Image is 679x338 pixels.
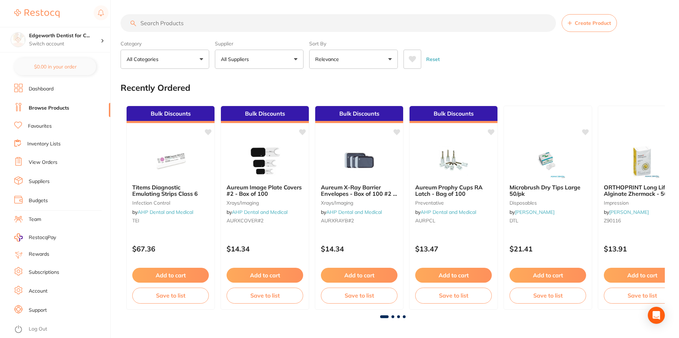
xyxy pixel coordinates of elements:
[29,251,49,258] a: Rewards
[415,218,492,223] small: AURPCL
[132,268,209,283] button: Add to cart
[227,218,303,223] small: AURXCOVER#2
[11,33,25,47] img: Edgeworth Dentist for Chickens
[321,184,397,197] b: Aureum X-Ray Barrier Envelopes - Box of 100 #2 - Box of 100
[510,268,586,283] button: Add to cart
[14,58,96,75] button: $0.00 in your order
[415,209,476,215] span: by
[227,288,303,303] button: Save to list
[415,288,492,303] button: Save to list
[227,209,288,215] span: by
[29,159,57,166] a: View Orders
[132,184,209,197] b: Titems Diagnostic Emulating Strips Class 6
[336,143,382,178] img: Aureum X-Ray Barrier Envelopes - Box of 100 #2 - Box of 100
[410,106,497,123] div: Bulk Discounts
[221,56,252,63] p: All Suppliers
[424,50,442,69] button: Reset
[29,40,101,48] p: Switch account
[121,83,190,93] h2: Recently Ordered
[27,140,61,148] a: Inventory Lists
[132,209,193,215] span: by
[525,143,571,178] img: Microbrush Dry Tips Large 50/pk
[510,288,586,303] button: Save to list
[29,178,50,185] a: Suppliers
[562,14,617,32] button: Create Product
[619,143,665,178] img: ORTHOPRINT Long Life Alginate Zhermack - 500gm
[138,209,193,215] a: AHP Dental and Medical
[14,233,56,242] a: RestocqPay
[227,268,303,283] button: Add to cart
[14,9,60,18] img: Restocq Logo
[29,288,48,295] a: Account
[29,307,47,314] a: Support
[321,209,382,215] span: by
[415,184,492,197] b: Aureum Prophy Cups RA Latch - Bag of 100
[321,268,397,283] button: Add to cart
[14,324,108,335] button: Log Out
[510,200,586,206] small: disposables
[415,245,492,253] p: $13.47
[575,20,611,26] span: Create Product
[132,218,209,223] small: TEI
[309,50,398,69] button: Relevance
[326,209,382,215] a: AHP Dental and Medical
[132,200,209,206] small: infection control
[510,218,586,223] small: DTL
[648,307,665,324] div: Open Intercom Messenger
[227,200,303,206] small: xrays/imaging
[14,5,60,22] a: Restocq Logo
[430,143,477,178] img: Aureum Prophy Cups RA Latch - Bag of 100
[315,106,403,123] div: Bulk Discounts
[148,143,194,178] img: Titems Diagnostic Emulating Strips Class 6
[121,40,209,47] label: Category
[14,233,23,242] img: RestocqPay
[232,209,288,215] a: AHP Dental and Medical
[227,245,303,253] p: $14.34
[227,184,303,197] b: Aureum Image Plate Covers #2 - Box of 100
[604,209,649,215] span: by
[421,209,476,215] a: AHP Dental and Medical
[221,106,309,123] div: Bulk Discounts
[29,85,54,93] a: Dashboard
[510,245,586,253] p: $21.41
[127,106,215,123] div: Bulk Discounts
[510,209,555,215] span: by
[121,50,209,69] button: All Categories
[309,40,398,47] label: Sort By
[215,40,304,47] label: Supplier
[29,269,59,276] a: Subscriptions
[321,218,397,223] small: AURXRAYB#2
[242,143,288,178] img: Aureum Image Plate Covers #2 - Box of 100
[29,326,47,333] a: Log Out
[132,245,209,253] p: $67.36
[321,200,397,206] small: xrays/imaging
[315,56,342,63] p: Relevance
[28,123,52,130] a: Favourites
[29,234,56,241] span: RestocqPay
[415,200,492,206] small: preventative
[510,184,586,197] b: Microbrush Dry Tips Large 50/pk
[29,105,69,112] a: Browse Products
[515,209,555,215] a: [PERSON_NAME]
[321,288,397,303] button: Save to list
[132,288,209,303] button: Save to list
[121,14,556,32] input: Search Products
[29,216,41,223] a: Team
[29,197,48,204] a: Budgets
[127,56,161,63] p: All Categories
[609,209,649,215] a: [PERSON_NAME]
[415,268,492,283] button: Add to cart
[321,245,397,253] p: $14.34
[29,32,101,39] h4: Edgeworth Dentist for Chickens
[215,50,304,69] button: All Suppliers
